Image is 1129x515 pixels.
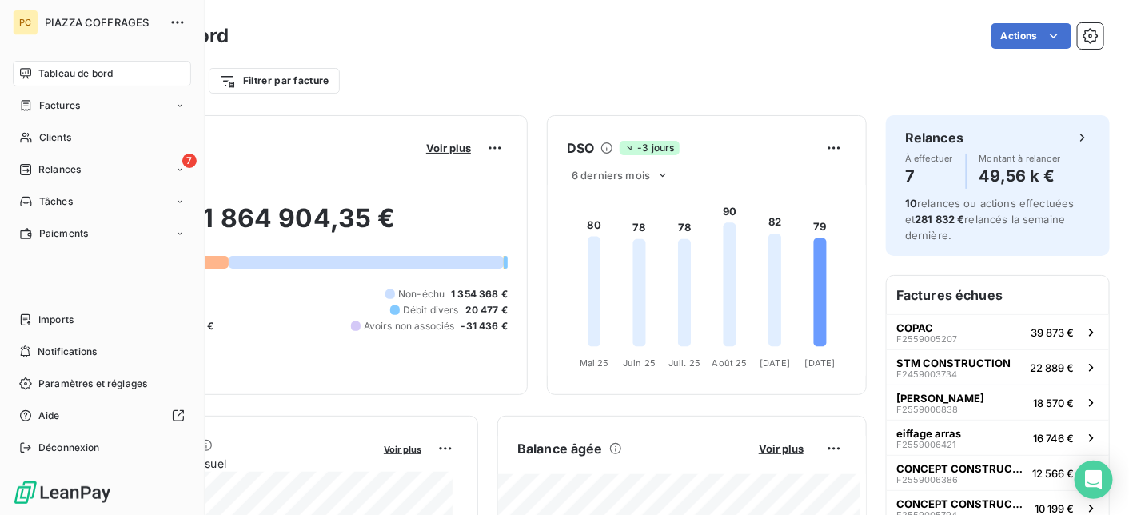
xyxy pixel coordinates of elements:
[38,162,81,177] span: Relances
[421,141,476,155] button: Voir plus
[39,226,88,241] span: Paiements
[905,163,953,189] h4: 7
[887,349,1109,385] button: STM CONSTRUCTIONF245900373422 889 €
[1031,326,1074,339] span: 39 873 €
[759,442,804,455] span: Voir plus
[896,357,1011,369] span: STM CONSTRUCTION
[13,403,191,429] a: Aide
[38,345,97,359] span: Notifications
[887,420,1109,455] button: eiffage arrasF255900642116 746 €
[1035,502,1074,515] span: 10 199 €
[623,358,656,369] tspan: Juin 25
[38,377,147,391] span: Paramètres et réglages
[1032,467,1074,480] span: 12 566 €
[896,462,1026,475] span: CONCEPT CONSTRUCTION
[580,358,609,369] tspan: Mai 25
[13,10,38,35] div: PC
[896,369,957,379] span: F2459003734
[90,202,508,250] h2: 1 864 904,35 €
[379,441,426,456] button: Voir plus
[887,455,1109,490] button: CONCEPT CONSTRUCTIONF255900638612 566 €
[887,314,1109,349] button: COPACF255900520739 873 €
[451,287,508,301] span: 1 354 368 €
[461,319,508,333] span: -31 436 €
[39,130,71,145] span: Clients
[364,319,455,333] span: Avoirs non associés
[896,321,933,334] span: COPAC
[991,23,1071,49] button: Actions
[38,441,100,455] span: Déconnexion
[905,197,1075,242] span: relances ou actions effectuées et relancés la semaine dernière.
[384,444,421,455] span: Voir plus
[465,303,508,317] span: 20 477 €
[39,194,73,209] span: Tâches
[896,427,961,440] span: eiffage arras
[805,358,836,369] tspan: [DATE]
[39,98,80,113] span: Factures
[668,358,700,369] tspan: Juil. 25
[567,138,594,158] h6: DSO
[915,213,964,226] span: 281 832 €
[712,358,748,369] tspan: Août 25
[38,313,74,327] span: Imports
[38,409,60,423] span: Aide
[896,475,958,485] span: F2559006386
[209,68,340,94] button: Filtrer par facture
[1033,397,1074,409] span: 18 570 €
[13,480,112,505] img: Logo LeanPay
[760,358,790,369] tspan: [DATE]
[896,392,984,405] span: [PERSON_NAME]
[38,66,113,81] span: Tableau de bord
[896,440,955,449] span: F2559006421
[45,16,160,29] span: PIAZZA COFFRAGES
[90,455,373,472] span: Chiffre d'affaires mensuel
[887,276,1109,314] h6: Factures échues
[1030,361,1074,374] span: 22 889 €
[572,169,650,182] span: 6 derniers mois
[896,497,1028,510] span: CONCEPT CONSTRUCTION
[517,439,603,458] h6: Balance âgée
[905,197,917,210] span: 10
[182,154,197,168] span: 7
[905,128,963,147] h6: Relances
[754,441,808,456] button: Voir plus
[1075,461,1113,499] div: Open Intercom Messenger
[896,405,958,414] span: F2559006838
[403,303,459,317] span: Débit divers
[979,154,1061,163] span: Montant à relancer
[426,142,471,154] span: Voir plus
[905,154,953,163] span: À effectuer
[896,334,957,344] span: F2559005207
[620,141,679,155] span: -3 jours
[887,385,1109,420] button: [PERSON_NAME]F255900683818 570 €
[1033,432,1074,445] span: 16 746 €
[979,163,1061,189] h4: 49,56 k €
[398,287,445,301] span: Non-échu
